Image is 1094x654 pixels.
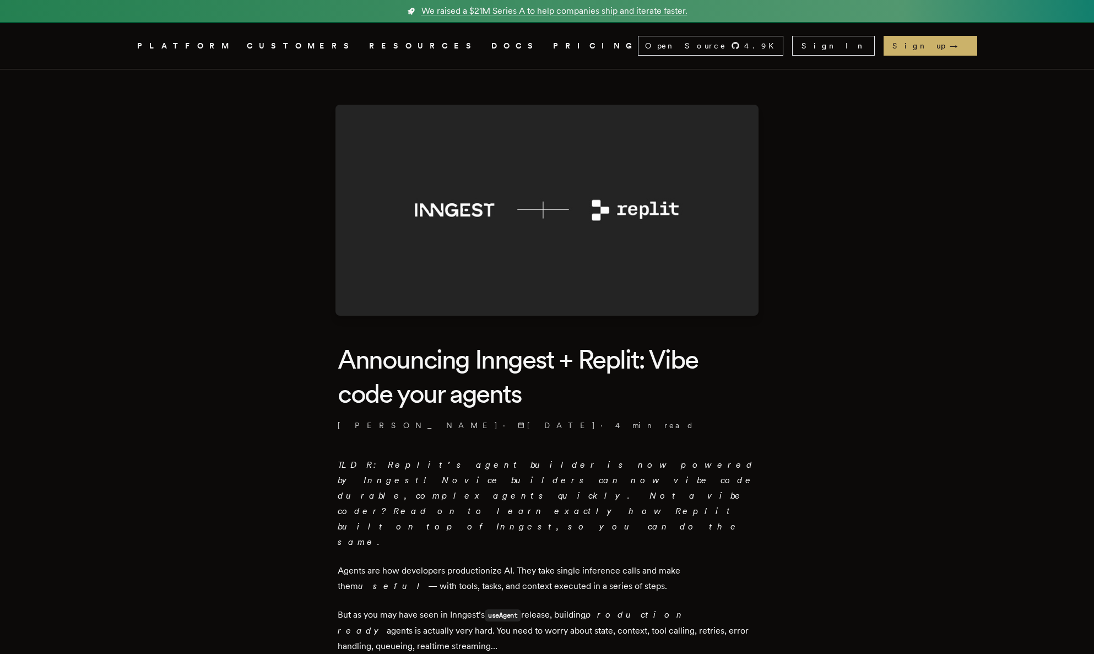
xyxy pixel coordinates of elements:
[645,40,727,51] span: Open Source
[744,40,781,51] span: 4.9 K
[792,36,875,56] a: Sign In
[615,420,694,431] span: 4 min read
[950,40,968,51] span: →
[247,39,356,53] a: CUSTOMERS
[338,607,756,654] p: But as you may have seen in Inngest’s release, building agents is actually very hard. You need to...
[358,581,428,591] em: useful
[338,609,686,636] em: production ready
[421,4,687,18] span: We raised a $21M Series A to help companies ship and iterate faster.
[338,563,756,594] p: Agents are how developers productionize AI. They take single inference calls and make them — with...
[137,39,234,53] button: PLATFORM
[338,342,756,411] h1: Announcing Inngest + Replit: Vibe code your agents
[518,420,596,431] span: [DATE]
[338,420,756,431] p: · ·
[335,105,759,316] img: Featured image for Announcing Inngest + Replit: Vibe code your agents blog post
[106,23,988,69] nav: Global
[553,39,638,53] a: PRICING
[338,420,499,431] a: [PERSON_NAME]
[491,39,540,53] a: DOCS
[338,460,756,547] em: TLDR: Replit’s agent builder is now powered by Inngest! Novice builders can now vibe code durable...
[485,609,521,621] code: useAgent
[884,36,977,56] a: Sign up
[369,39,478,53] button: RESOURCES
